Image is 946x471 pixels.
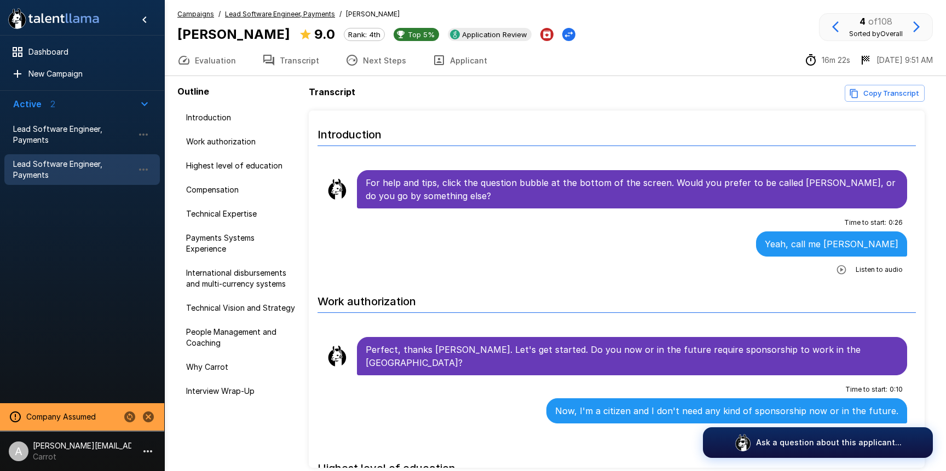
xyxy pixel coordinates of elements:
b: 4 [860,16,866,27]
span: People Management and Coaching [186,327,296,348]
b: 9.0 [314,26,335,42]
button: Next Steps [332,45,419,75]
div: Compensation [177,180,304,200]
div: Technical Expertise [177,204,304,224]
span: / [218,9,221,20]
span: Interview Wrap-Up [186,386,296,397]
button: Copy transcript [845,85,925,102]
button: Archive Applicant [540,28,553,41]
b: Outline [177,86,209,97]
u: Campaigns [177,10,214,18]
div: View profile in Greenhouse [448,28,532,41]
button: Change Stage [562,28,575,41]
span: Application Review [458,30,532,39]
span: Sorted by Overall [849,30,903,38]
span: Payments Systems Experience [186,232,296,254]
span: of 108 [868,16,892,27]
button: Applicant [419,45,500,75]
span: 0 : 26 [889,217,903,228]
div: Introduction [177,108,304,127]
h6: Introduction [318,117,916,146]
img: llama_clean.png [326,345,348,367]
b: Transcript [309,86,355,97]
div: Technical Vision and Strategy [177,298,304,318]
div: The date and time when the interview was completed [859,54,933,67]
div: People Management and Coaching [177,322,304,353]
img: logo_glasses@2x.png [734,434,752,451]
p: Ask a question about this applicant... [756,437,902,448]
div: Payments Systems Experience [177,228,304,259]
span: Why Carrot [186,362,296,373]
p: Yeah, call me [PERSON_NAME] [765,237,898,251]
span: [PERSON_NAME] [346,9,400,20]
p: 16m 22s [822,55,850,66]
div: Work authorization [177,132,304,152]
span: Time to start : [845,384,887,395]
span: Technical Vision and Strategy [186,303,296,313]
button: Ask a question about this applicant... [703,427,933,458]
span: International disbursements and multi-currency systems [186,268,296,289]
span: 0 : 10 [890,384,903,395]
button: Evaluation [164,45,249,75]
p: [DATE] 9:51 AM [876,55,933,66]
span: / [339,9,342,20]
p: For help and tips, click the question bubble at the bottom of the screen. Would you prefer to be ... [366,176,898,202]
p: Perfect, thanks [PERSON_NAME]. Let's get started. Do you now or in the future require sponsorship... [366,343,898,369]
button: Transcript [249,45,332,75]
span: Rank: 4th [344,30,384,39]
h6: Work authorization [318,284,916,313]
div: Highest level of education [177,156,304,176]
span: Technical Expertise [186,208,296,219]
img: greenhouse_logo.jpeg [450,30,460,39]
span: Time to start : [844,217,886,228]
span: Highest level of education [186,160,296,171]
span: Top 5% [403,30,439,39]
span: Introduction [186,112,296,123]
span: Work authorization [186,136,296,147]
span: Compensation [186,184,296,195]
u: Lead Software Engineer, Payments [225,10,335,18]
div: The time between starting and completing the interview [804,54,850,67]
img: llama_clean.png [326,178,348,200]
div: International disbursements and multi-currency systems [177,263,304,294]
div: Interview Wrap-Up [177,381,304,401]
div: Why Carrot [177,357,304,377]
p: Now, I'm a citizen and I don't need any kind of sponsorship now or in the future. [555,404,898,417]
b: [PERSON_NAME] [177,26,290,42]
span: Listen to audio [856,264,903,275]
